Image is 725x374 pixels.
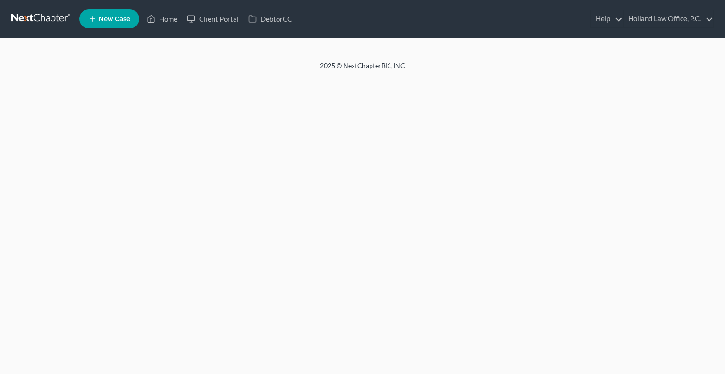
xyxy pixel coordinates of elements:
a: DebtorCC [244,10,297,27]
a: Holland Law Office, P.C. [624,10,713,27]
a: Help [591,10,623,27]
a: Client Portal [182,10,244,27]
a: Home [142,10,182,27]
new-legal-case-button: New Case [79,9,139,28]
div: 2025 © NextChapterBK, INC [93,61,632,78]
